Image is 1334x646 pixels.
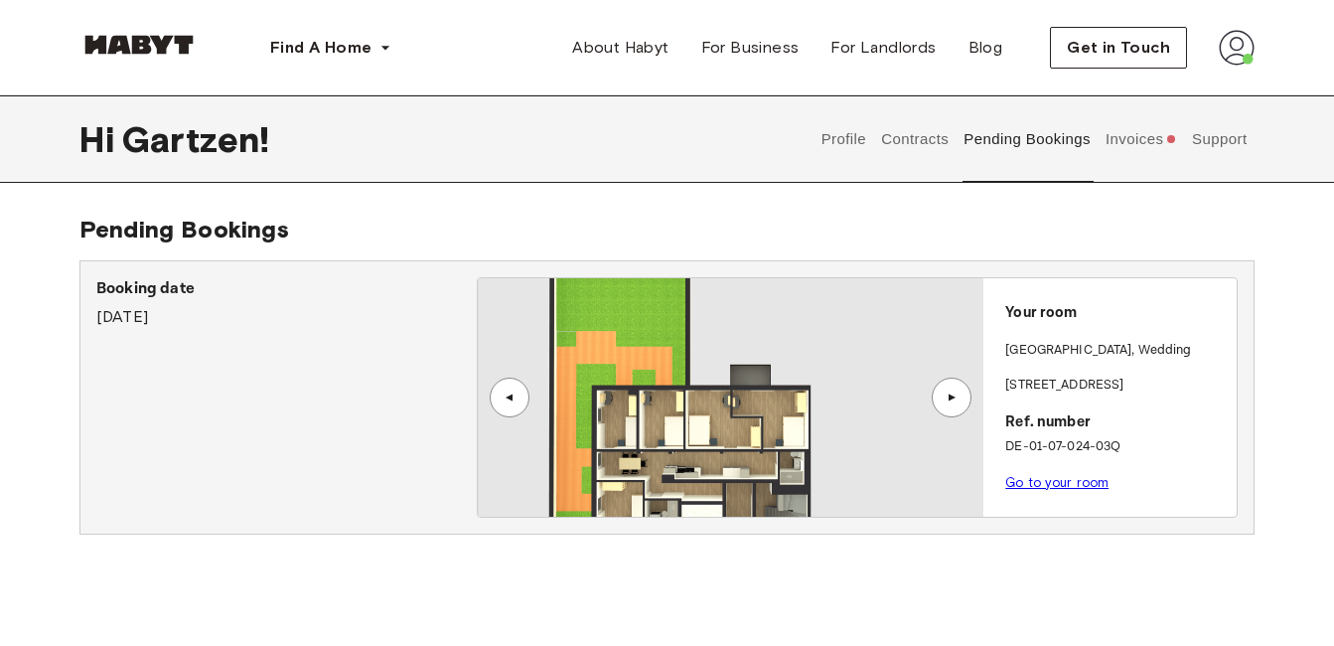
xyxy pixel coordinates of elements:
div: user profile tabs [814,95,1255,183]
span: Gartzen ! [122,118,269,160]
div: ▲ [942,392,962,404]
span: Find A Home [270,36,371,60]
button: Invoices [1103,95,1179,183]
span: Get in Touch [1067,36,1170,60]
button: Contracts [879,95,952,183]
p: [GEOGRAPHIC_DATA] , Wedding [1005,341,1191,361]
button: Find A Home [254,28,407,68]
span: Hi [79,118,122,160]
span: Pending Bookings [79,215,289,243]
button: Pending Bookings [962,95,1094,183]
div: ▲ [500,392,519,404]
img: avatar [1219,30,1255,66]
span: For Business [701,36,800,60]
p: Your room [1005,302,1229,325]
a: For Landlords [815,28,952,68]
p: DE-01-07-024-03Q [1005,437,1229,457]
button: Support [1189,95,1250,183]
a: Go to your room [1005,475,1109,490]
a: Blog [953,28,1019,68]
img: Habyt [79,35,199,55]
img: Image of the room [478,278,983,517]
p: [STREET_ADDRESS] [1005,376,1229,396]
p: Ref. number [1005,411,1229,434]
button: Profile [818,95,869,183]
span: Blog [968,36,1003,60]
a: About Habyt [556,28,684,68]
a: For Business [685,28,815,68]
span: For Landlords [830,36,936,60]
div: [DATE] [96,277,477,329]
p: Booking date [96,277,477,301]
span: About Habyt [572,36,668,60]
button: Get in Touch [1050,27,1187,69]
